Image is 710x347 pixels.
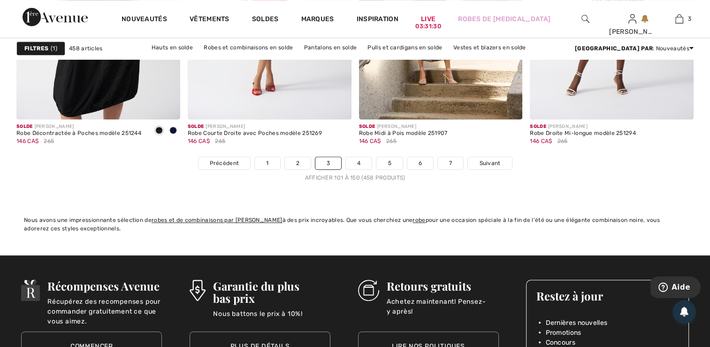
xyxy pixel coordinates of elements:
h3: Garantie du plus bas prix [213,280,330,304]
img: recherche [581,13,589,24]
a: Live03:31:30 [421,14,435,24]
img: Retours gratuits [358,280,379,301]
span: 458 articles [69,44,103,53]
img: 1ère Avenue [23,8,88,26]
div: Nous avons une impressionnante sélection de à des prix incroyables. Que vous cherchiez une pour u... [24,216,686,233]
div: Robe Midi à Pois modèle 251907 [359,130,448,137]
a: Pantalons en solde [299,41,361,54]
a: Marques [301,15,334,25]
img: Mes infos [628,13,636,24]
div: Black [152,123,166,139]
a: Robes et combinaisons en solde [199,41,298,54]
span: 1 [51,44,57,53]
span: 265 [215,137,225,145]
span: Précédent [210,159,239,167]
a: Soldes [252,15,279,25]
span: Solde [530,124,546,129]
span: 146 CA$ [359,138,381,144]
div: Robe Droite Mi-longue modèle 251294 [530,130,636,137]
span: Solde [359,124,375,129]
iframe: Ouvre un widget dans lequel vous pouvez trouver plus d’informations [650,276,701,300]
a: 1 [255,157,280,169]
div: [PERSON_NAME] [530,123,636,130]
strong: [GEOGRAPHIC_DATA] par [575,45,653,52]
nav: Page navigation [16,157,694,182]
h3: Retours gratuits [387,280,499,292]
a: robes et de combinaisons par [PERSON_NAME] [152,217,282,223]
span: Suivant [479,159,500,167]
a: 2 [285,157,311,169]
p: Récupérez des recompenses pour commander gratuitement ce que vous aimez. [47,297,162,315]
span: 146 CA$ [530,138,552,144]
div: 03:31:30 [415,22,441,31]
a: Se connecter [628,14,636,23]
a: Vêtements d'extérieur en solde [317,54,413,66]
h3: Récompenses Avenue [47,280,162,292]
a: Robes de [MEDICAL_DATA] [458,14,550,24]
a: robe [412,217,425,223]
a: 3 [315,157,341,169]
span: Solde [188,124,204,129]
span: 265 [557,137,568,145]
div: Afficher 101 à 150 (458 produits) [16,173,694,182]
strong: Filtres [24,44,48,53]
a: 3 [656,13,702,24]
span: 146 CA$ [16,138,38,144]
img: Garantie du plus bas prix [190,280,206,301]
span: Inspiration [357,15,398,25]
span: Dernières nouvelles [545,318,607,328]
a: Pulls et cardigans en solde [363,41,447,54]
span: 265 [386,137,397,145]
a: Vêtements [190,15,229,25]
div: Midnight Blue [166,123,180,139]
div: [PERSON_NAME] [16,123,141,130]
div: [PERSON_NAME] [359,123,448,130]
span: Solde [16,124,33,129]
a: Hauts en solde [147,41,198,54]
div: Robe Courte Droite avec Poches modèle 251269 [188,130,322,137]
span: 265 [44,137,54,145]
h3: Restez à jour [536,290,679,302]
a: 6 [407,157,433,169]
a: Précédent [198,157,251,169]
span: Promotions [545,328,581,338]
a: Nouveautés [122,15,167,25]
div: Robe Décontractée à Poches modèle 251244 [16,130,141,137]
div: : Nouveautés [575,44,694,53]
a: Jupes en solde [264,54,315,66]
a: Vestes et blazers en solde [449,41,531,54]
img: Mon panier [675,13,683,24]
a: Suivant [468,157,512,169]
a: 5 [376,157,402,169]
div: [PERSON_NAME] [188,123,322,130]
img: Récompenses Avenue [21,280,40,301]
p: Achetez maintenant! Pensez-y après! [387,297,499,315]
p: Nous battons le prix à 10%! [213,309,330,328]
a: 4 [346,157,372,169]
div: [PERSON_NAME] [609,27,655,37]
a: 7 [438,157,463,169]
span: 3 [688,15,691,23]
span: 146 CA$ [188,138,210,144]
